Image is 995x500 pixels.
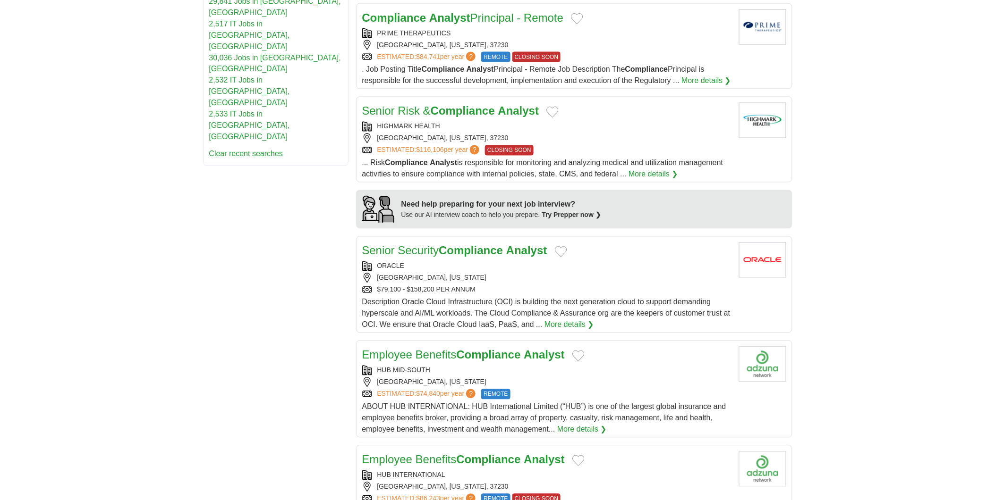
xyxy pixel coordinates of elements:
[362,273,731,283] div: [GEOGRAPHIC_DATA], [US_STATE]
[739,103,786,138] img: Highmark Health logo
[572,455,585,467] button: Add to favorite jobs
[544,319,594,331] a: More details ❯
[457,453,521,466] strong: Compliance
[416,146,443,154] span: $116,106
[681,75,731,87] a: More details ❯
[362,40,731,50] div: [GEOGRAPHIC_DATA], [US_STATE], 37230
[362,403,726,433] span: ABOUT HUB INTERNATIONAL: HUB International Limited (“HUB”) is one of the largest global insurance...
[362,159,723,178] span: ... Risk is responsible for monitoring and analyzing medical and utilization management activitie...
[512,52,561,62] span: CLOSING SOON
[362,133,731,143] div: [GEOGRAPHIC_DATA], [US_STATE], 37230
[546,107,559,118] button: Add to favorite jobs
[485,145,534,156] span: CLOSING SOON
[625,66,668,74] strong: Compliance
[470,145,479,155] span: ?
[506,244,547,257] strong: Analyst
[739,347,786,382] img: Company logo
[571,13,583,25] button: Add to favorite jobs
[209,20,290,50] a: 2,517 IT Jobs in [GEOGRAPHIC_DATA], [GEOGRAPHIC_DATA]
[572,350,585,362] button: Add to favorite jobs
[430,159,458,167] strong: Analyst
[555,246,567,258] button: Add to favorite jobs
[377,29,451,37] a: PRIME THERAPEUTICS
[209,76,290,107] a: 2,532 IT Jobs in [GEOGRAPHIC_DATA], [GEOGRAPHIC_DATA]
[362,482,731,492] div: [GEOGRAPHIC_DATA], [US_STATE], 37230
[209,150,283,158] a: Clear recent searches
[422,66,465,74] strong: Compliance
[401,199,602,210] div: Need help preparing for your next job interview?
[401,210,602,220] div: Use our AI interview coach to help you prepare.
[431,105,495,117] strong: Compliance
[362,349,565,361] a: Employee BenefitsCompliance Analyst
[362,298,731,329] span: Description Oracle Cloud Infrastructure (OCI) is building the next generation cloud to support de...
[377,389,478,400] a: ESTIMATED:$74,840per year?
[466,389,476,399] span: ?
[416,53,440,60] span: $84,741
[377,262,405,270] a: ORACLE
[416,390,440,398] span: $74,840
[362,285,731,295] div: $79,100 - $158,200 PER ANNUM
[377,123,441,130] a: HIGHMARK HEALTH
[377,145,482,156] a: ESTIMATED:$116,106per year?
[362,244,547,257] a: Senior SecurityCompliance Analyst
[362,66,705,85] span: . Job Posting Title Principal - Remote Job Description The Principal is responsible for the succe...
[467,66,494,74] strong: Analyst
[542,211,602,219] a: Try Prepper now ❯
[362,470,731,480] div: HUB INTERNATIONAL
[739,9,786,45] img: Prime Therapeutics logo
[524,349,565,361] strong: Analyst
[457,349,521,361] strong: Compliance
[362,377,731,387] div: [GEOGRAPHIC_DATA], [US_STATE]
[362,453,565,466] a: Employee BenefitsCompliance Analyst
[439,244,503,257] strong: Compliance
[481,389,510,400] span: REMOTE
[209,54,341,73] a: 30,036 Jobs in [GEOGRAPHIC_DATA], [GEOGRAPHIC_DATA]
[629,169,678,180] a: More details ❯
[377,52,478,62] a: ESTIMATED:$84,741per year?
[362,105,539,117] a: Senior Risk &Compliance Analyst
[362,11,564,24] a: Compliance AnalystPrincipal - Remote
[524,453,565,466] strong: Analyst
[481,52,510,62] span: REMOTE
[557,424,607,435] a: More details ❯
[362,366,731,375] div: HUB MID-SOUTH
[209,110,290,141] a: 2,533 IT Jobs in [GEOGRAPHIC_DATA], [GEOGRAPHIC_DATA]
[739,242,786,278] img: Oracle logo
[385,159,428,167] strong: Compliance
[429,11,470,24] strong: Analyst
[498,105,539,117] strong: Analyst
[362,11,426,24] strong: Compliance
[466,52,476,61] span: ?
[739,451,786,487] img: Company logo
